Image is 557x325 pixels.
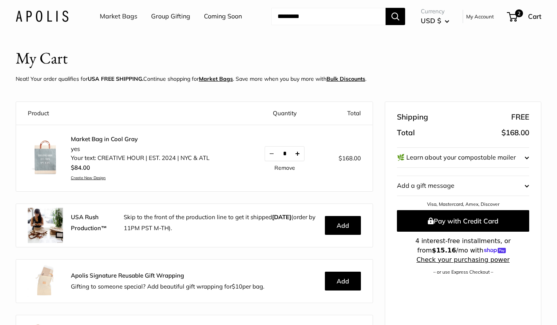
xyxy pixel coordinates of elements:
[16,11,68,22] img: Apolis
[325,272,361,291] button: Add
[249,102,321,125] th: Quantity
[124,212,319,234] p: Skip to the front of the production line to get it shipped (order by 11PM PST M-TH).
[433,269,493,275] a: – or use Express Checkout –
[386,8,405,25] button: Search
[272,213,291,221] b: [DATE]
[71,175,209,180] a: Create New Design
[466,12,494,21] a: My Account
[100,11,137,22] a: Market Bags
[71,154,209,163] li: Your text: CREATIVE HOUR | EST. 2024 | NYC & ATL
[339,154,361,162] span: $168.00
[278,150,291,157] input: Quantity
[421,15,449,27] button: USD $
[528,12,541,20] span: Cart
[16,47,68,70] h1: My Cart
[71,213,107,232] strong: USA Rush Production™
[421,16,441,25] span: USD $
[515,9,523,17] span: 2
[508,10,541,23] a: 2 Cart
[199,75,233,82] a: Market Bags
[265,147,278,161] button: Decrease quantity by 1
[291,147,304,161] button: Increase quantity by 1
[71,164,90,171] span: $84.00
[326,75,365,82] u: Bulk Discounts
[71,135,209,143] a: Market Bag in Cool Gray
[16,74,366,84] p: Neat! Your order qualifies for Continue shopping for . Save more when you buy more with .
[28,208,63,243] img: rush.jpg
[321,102,373,125] th: Total
[511,110,529,124] span: FREE
[397,210,529,232] button: Pay with Credit Card
[204,11,242,22] a: Coming Soon
[71,283,264,290] span: Gifting to someone special? Add beautiful gift wrapping for per bag.
[501,128,529,137] span: $168.00
[397,288,529,305] iframe: PayPal-paypal
[397,126,415,140] span: Total
[88,75,143,82] strong: USA FREE SHIPPING.
[427,201,499,207] a: Visa, Mastercard, Amex, Discover
[274,165,295,171] a: Remove
[28,263,63,299] img: Apolis_GiftWrapping_5_90x_2x.jpg
[151,11,190,22] a: Group Gifting
[397,148,529,167] button: 🌿 Learn about your compostable mailer
[271,8,386,25] input: Search...
[16,102,249,125] th: Product
[397,176,529,196] button: Add a gift message
[421,6,449,17] span: Currency
[71,145,209,154] li: yes
[325,216,361,235] button: Add
[397,110,428,124] span: Shipping
[232,283,242,290] span: $10
[71,272,184,279] strong: Apolis Signature Reusable Gift Wrapping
